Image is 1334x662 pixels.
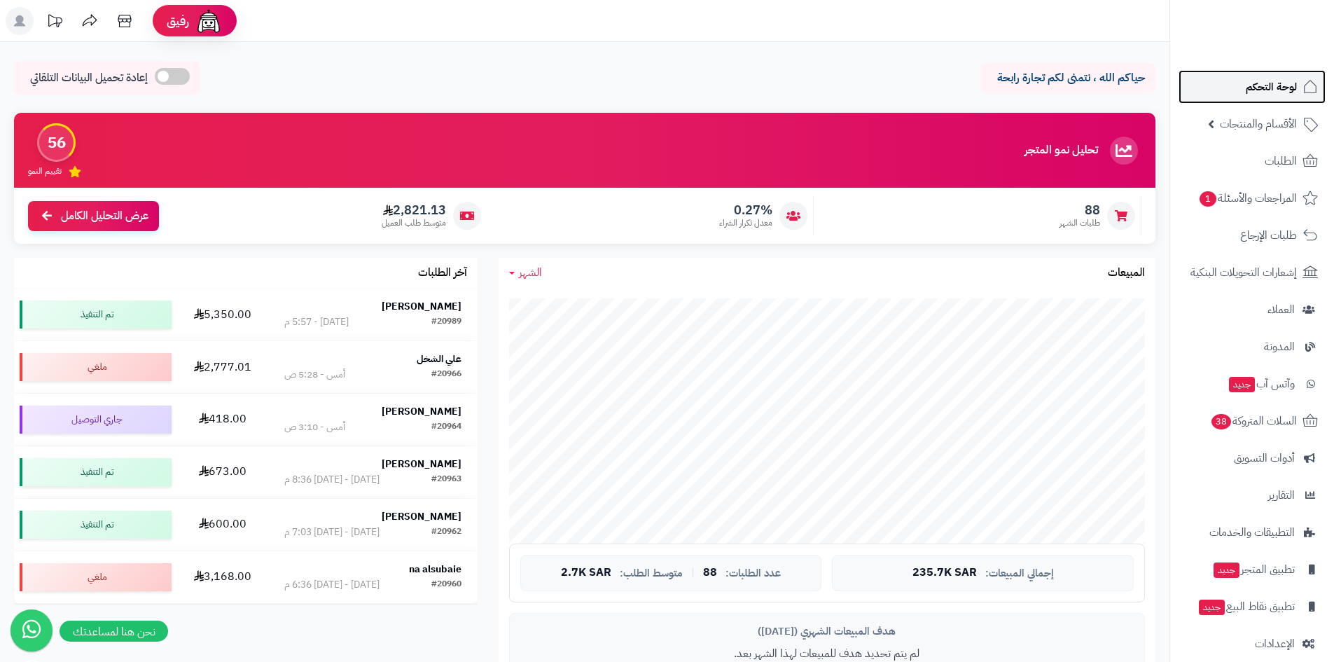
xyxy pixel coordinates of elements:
[1264,337,1295,357] span: المدونة
[1024,144,1098,157] h3: تحليل نمو المتجر
[1214,563,1239,578] span: جديد
[177,551,268,603] td: 3,168.00
[177,341,268,393] td: 2,777.01
[1268,485,1295,505] span: التقارير
[1246,77,1297,97] span: لوحة التحكم
[284,578,380,592] div: [DATE] - [DATE] 6:36 م
[167,13,189,29] span: رفيق
[1200,191,1216,207] span: 1
[431,473,461,487] div: #20963
[382,404,461,419] strong: [PERSON_NAME]
[1179,330,1326,364] a: المدونة
[431,525,461,539] div: #20962
[284,525,380,539] div: [DATE] - [DATE] 7:03 م
[284,473,380,487] div: [DATE] - [DATE] 8:36 م
[561,567,611,579] span: 2.7K SAR
[509,265,542,281] a: الشهر
[1179,478,1326,512] a: التقارير
[1179,627,1326,661] a: الإعدادات
[20,458,172,486] div: تم التنفيذ
[30,70,148,86] span: إعادة تحميل البيانات التلقائي
[1059,202,1100,218] span: 88
[719,217,772,229] span: معدل تكرار الشراء
[1179,293,1326,326] a: العملاء
[1228,374,1295,394] span: وآتس آب
[1220,114,1297,134] span: الأقسام والمنتجات
[1212,560,1295,579] span: تطبيق المتجر
[1255,634,1295,654] span: الإعدادات
[382,217,446,229] span: متوسط طلب العميل
[1108,267,1145,280] h3: المبيعات
[37,7,72,39] a: تحديثات المنصة
[1179,441,1326,475] a: أدوات التسويق
[20,301,172,329] div: تم التنفيذ
[20,353,172,381] div: ملغي
[1179,70,1326,104] a: لوحة التحكم
[431,368,461,382] div: #20966
[1179,590,1326,623] a: تطبيق نقاط البيعجديد
[719,202,772,218] span: 0.27%
[1179,404,1326,438] a: السلات المتروكة38
[1267,300,1295,319] span: العملاء
[1179,181,1326,215] a: المراجعات والأسئلة1
[177,446,268,498] td: 673.00
[417,352,461,366] strong: علي الشخل
[1209,523,1295,542] span: التطبيقات والخدمات
[1179,367,1326,401] a: وآتس آبجديد
[382,509,461,524] strong: [PERSON_NAME]
[382,299,461,314] strong: [PERSON_NAME]
[1234,448,1295,468] span: أدوات التسويق
[1197,597,1295,616] span: تطبيق نقاط البيع
[691,567,695,578] span: |
[1211,414,1231,429] span: 38
[1199,600,1225,615] span: جديد
[284,420,345,434] div: أمس - 3:10 ص
[431,315,461,329] div: #20989
[20,406,172,434] div: جاري التوصيل
[519,264,542,281] span: الشهر
[195,7,223,35] img: ai-face.png
[28,201,159,231] a: عرض التحليل الكامل
[520,624,1134,639] div: هدف المبيعات الشهري ([DATE])
[912,567,977,579] span: 235.7K SAR
[1210,411,1297,431] span: السلات المتروكة
[1179,553,1326,586] a: تطبيق المتجرجديد
[20,511,172,539] div: تم التنفيذ
[20,563,172,591] div: ملغي
[177,499,268,551] td: 600.00
[1059,217,1100,229] span: طلبات الشهر
[431,420,461,434] div: #20964
[985,567,1054,579] span: إجمالي المبيعات:
[177,394,268,446] td: 418.00
[703,567,717,579] span: 88
[1179,144,1326,178] a: الطلبات
[520,646,1134,662] p: لم يتم تحديد هدف للمبيعات لهذا الشهر بعد.
[991,70,1145,86] p: حياكم الله ، نتمنى لكم تجارة رابحة
[1198,188,1297,208] span: المراجعات والأسئلة
[1179,219,1326,252] a: طلبات الإرجاع
[1179,256,1326,289] a: إشعارات التحويلات البنكية
[620,567,683,579] span: متوسط الطلب:
[725,567,781,579] span: عدد الطلبات:
[177,289,268,340] td: 5,350.00
[382,202,446,218] span: 2,821.13
[284,315,349,329] div: [DATE] - 5:57 م
[418,267,467,280] h3: آخر الطلبات
[1190,263,1297,282] span: إشعارات التحويلات البنكية
[382,457,461,471] strong: [PERSON_NAME]
[1229,377,1255,392] span: جديد
[1265,151,1297,171] span: الطلبات
[28,165,62,177] span: تقييم النمو
[1179,516,1326,549] a: التطبيقات والخدمات
[284,368,345,382] div: أمس - 5:28 ص
[1240,226,1297,245] span: طلبات الإرجاع
[409,562,461,577] strong: na alsubaie
[61,208,148,224] span: عرض التحليل الكامل
[431,578,461,592] div: #20960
